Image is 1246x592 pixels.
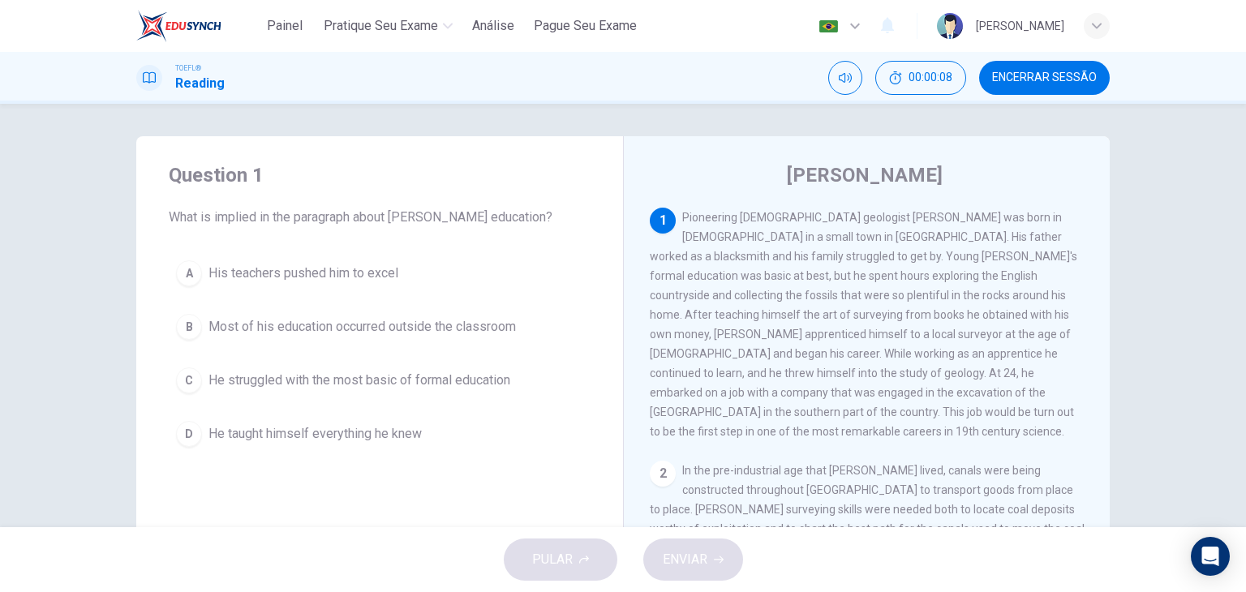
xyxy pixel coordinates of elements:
img: pt [818,20,839,32]
span: Pague Seu Exame [534,16,637,36]
span: He struggled with the most basic of formal education [208,371,510,390]
div: Esconder [875,61,966,95]
div: B [176,314,202,340]
div: Open Intercom Messenger [1191,537,1230,576]
button: CHe struggled with the most basic of formal education [169,360,591,401]
img: Profile picture [937,13,963,39]
h1: Reading [175,74,225,93]
span: Análise [472,16,514,36]
img: EduSynch logo [136,10,221,42]
button: Painel [259,11,311,41]
button: Análise [466,11,521,41]
button: AHis teachers pushed him to excel [169,253,591,294]
span: 00:00:08 [909,71,952,84]
span: What is implied in the paragraph about [PERSON_NAME] education? [169,208,591,227]
span: Encerrar Sessão [992,71,1097,84]
button: 00:00:08 [875,61,966,95]
a: EduSynch logo [136,10,259,42]
span: Most of his education occurred outside the classroom [208,317,516,337]
div: 1 [650,208,676,234]
button: DHe taught himself everything he knew [169,414,591,454]
span: Painel [267,16,303,36]
span: He taught himself everything he knew [208,424,422,444]
div: Silenciar [828,61,862,95]
div: A [176,260,202,286]
button: Pague Seu Exame [527,11,643,41]
span: TOEFL® [175,62,201,74]
div: C [176,367,202,393]
div: 2 [650,461,676,487]
span: Pioneering [DEMOGRAPHIC_DATA] geologist [PERSON_NAME] was born in [DEMOGRAPHIC_DATA] in a small t... [650,211,1077,438]
span: Pratique seu exame [324,16,438,36]
div: D [176,421,202,447]
button: Encerrar Sessão [979,61,1110,95]
button: BMost of his education occurred outside the classroom [169,307,591,347]
h4: [PERSON_NAME] [787,162,943,188]
div: [PERSON_NAME] [976,16,1064,36]
span: His teachers pushed him to excel [208,264,398,283]
button: Pratique seu exame [317,11,459,41]
h4: Question 1 [169,162,591,188]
